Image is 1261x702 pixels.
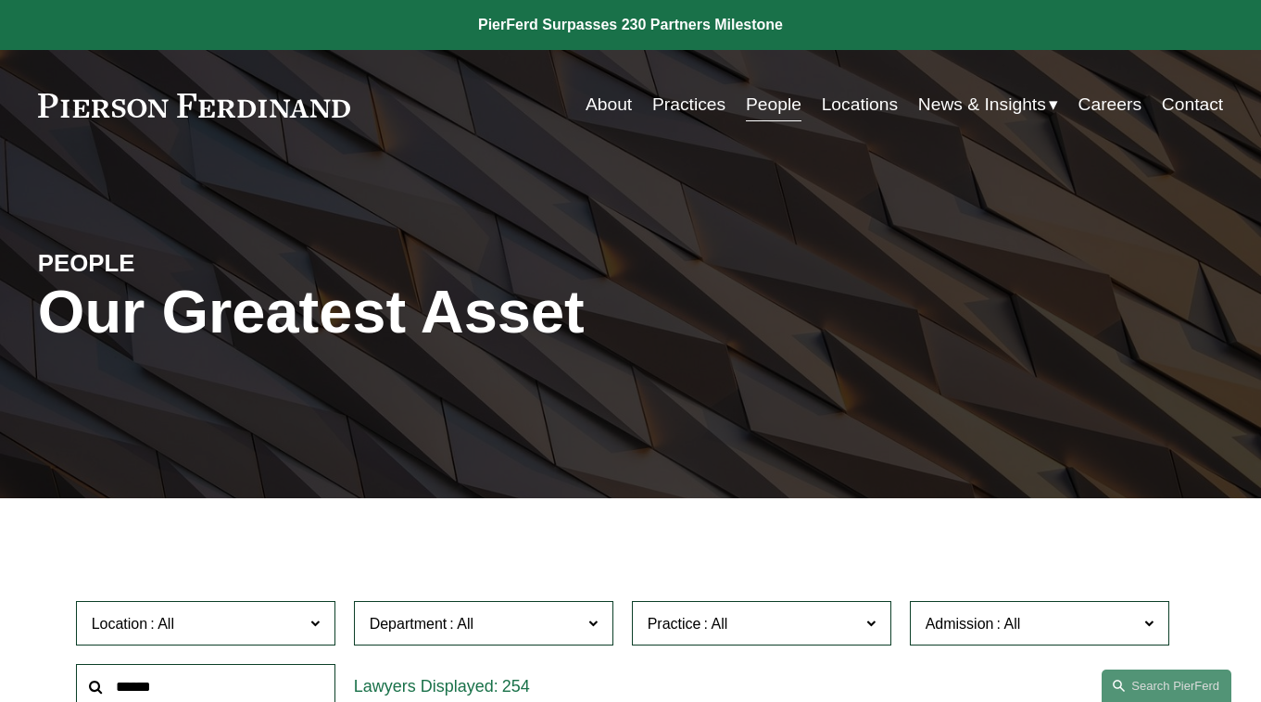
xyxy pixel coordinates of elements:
[502,677,530,696] span: 254
[648,616,701,632] span: Practice
[92,616,148,632] span: Location
[652,87,725,123] a: Practices
[38,278,828,346] h1: Our Greatest Asset
[822,87,898,123] a: Locations
[926,616,994,632] span: Admission
[1078,87,1141,123] a: Careers
[586,87,632,123] a: About
[370,616,448,632] span: Department
[1162,87,1223,123] a: Contact
[918,87,1058,123] a: folder dropdown
[746,87,801,123] a: People
[918,89,1046,121] span: News & Insights
[38,248,334,279] h4: PEOPLE
[1102,670,1231,702] a: Search this site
